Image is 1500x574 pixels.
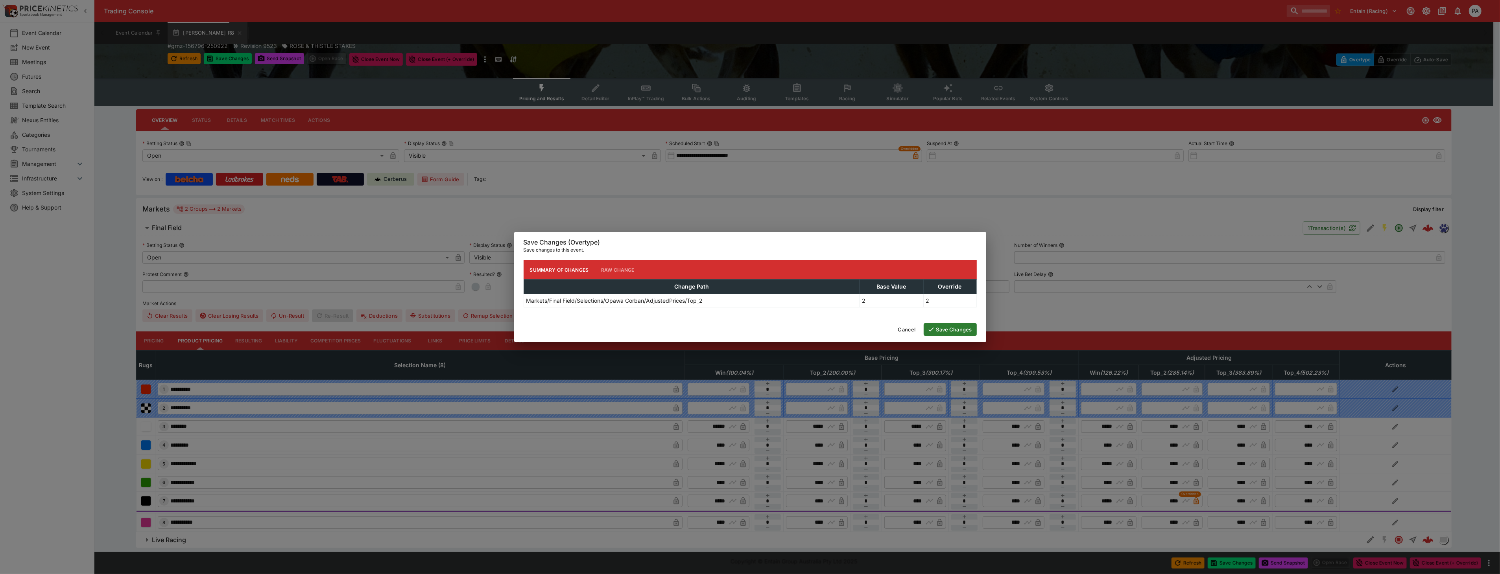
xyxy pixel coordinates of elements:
[526,296,703,305] p: Markets/Final Field/Selections/Opawa Corban/AdjustedPrices/Top_2
[524,260,595,279] button: Summary of Changes
[860,280,924,294] th: Base Value
[924,323,977,336] button: Save Changes
[524,246,977,254] p: Save changes to this event.
[893,323,921,336] button: Cancel
[923,280,976,294] th: Override
[860,294,924,307] td: 2
[524,238,977,247] h6: Save Changes (Overtype)
[595,260,641,279] button: Raw Change
[524,280,860,294] th: Change Path
[923,294,976,307] td: 2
